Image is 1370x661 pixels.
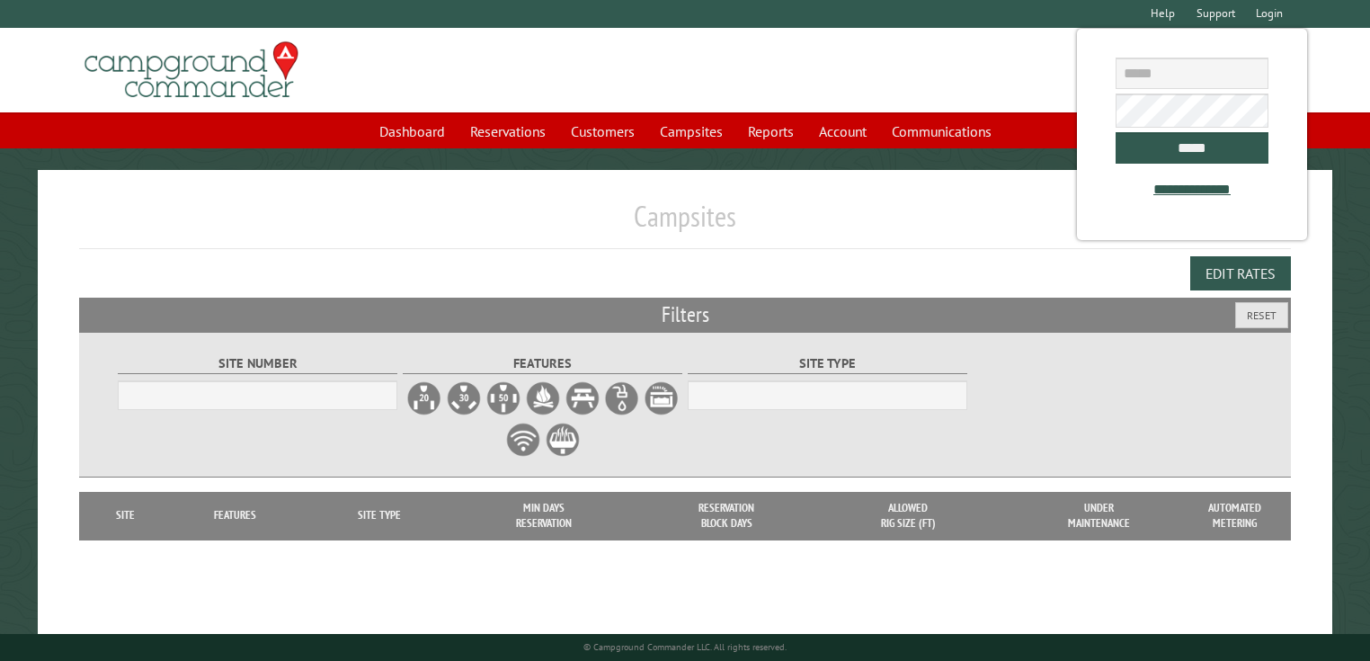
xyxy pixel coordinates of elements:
[808,114,877,148] a: Account
[1199,492,1271,540] th: Automated metering
[737,114,805,148] a: Reports
[649,114,734,148] a: Campsites
[525,380,561,416] label: Firepit
[452,492,635,540] th: Min Days Reservation
[818,492,998,540] th: Allowed Rig Size (ft)
[565,380,600,416] label: Picnic Table
[485,380,521,416] label: 50A Electrical Hookup
[79,298,1292,332] h2: Filters
[307,492,452,540] th: Site Type
[406,380,442,416] label: 20A Electrical Hookup
[118,353,397,374] label: Site Number
[79,35,304,105] img: Campground Commander
[560,114,645,148] a: Customers
[583,641,787,653] small: © Campground Commander LLC. All rights reserved.
[545,422,581,458] label: Grill
[688,353,967,374] label: Site Type
[1235,302,1288,328] button: Reset
[163,492,307,540] th: Features
[636,492,818,540] th: Reservation Block Days
[79,199,1292,248] h1: Campsites
[403,353,682,374] label: Features
[88,492,164,540] th: Site
[604,380,640,416] label: Water Hookup
[998,492,1199,540] th: Under Maintenance
[644,380,680,416] label: Sewer Hookup
[446,380,482,416] label: 30A Electrical Hookup
[1190,256,1291,290] button: Edit Rates
[459,114,556,148] a: Reservations
[881,114,1002,148] a: Communications
[369,114,456,148] a: Dashboard
[505,422,541,458] label: WiFi Service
